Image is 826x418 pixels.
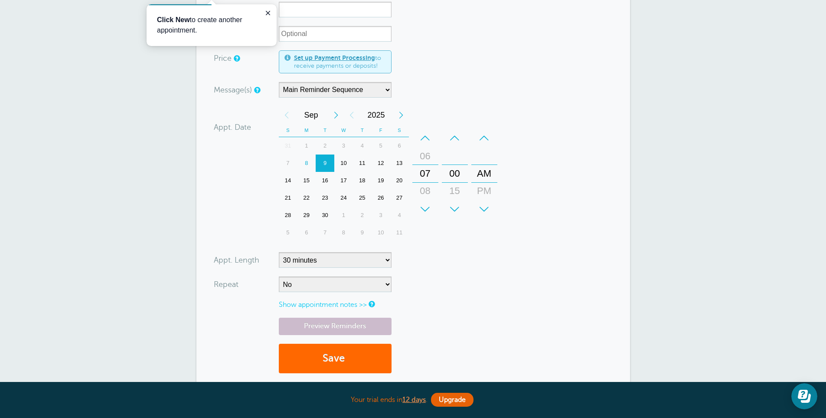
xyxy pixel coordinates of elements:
div: 7 [279,155,297,172]
div: Thursday, September 18 [353,172,372,189]
a: 12 days [402,396,426,404]
label: Price [214,54,232,62]
div: Wednesday, October 1 [334,207,353,224]
div: 26 [372,189,390,207]
div: 19 [372,172,390,189]
div: Sunday, August 31 [279,137,297,155]
div: 23 [316,189,334,207]
div: 07 [415,165,436,182]
th: S [279,124,297,137]
div: 5 [279,224,297,241]
div: PM [474,182,495,200]
span: to receive payments or deposits! [294,54,386,69]
div: Friday, October 3 [372,207,390,224]
div: Friday, October 10 [372,224,390,241]
a: Show appointment notes >> [279,301,367,309]
div: 3 [334,137,353,155]
div: AM [474,165,495,182]
div: Saturday, October 4 [390,207,409,224]
div: 30 [444,200,465,217]
a: Upgrade [431,393,473,407]
div: 16 [316,172,334,189]
div: 00 [444,165,465,182]
th: T [353,124,372,137]
div: 30 [316,207,334,224]
div: Monday, September 22 [297,189,316,207]
div: 6 [390,137,409,155]
div: 8 [297,155,316,172]
div: 28 [279,207,297,224]
div: Sunday, September 28 [279,207,297,224]
div: Saturday, September 20 [390,172,409,189]
div: 9 [353,224,372,241]
div: Thursday, September 11 [353,155,372,172]
div: Friday, September 12 [372,155,390,172]
th: T [316,124,334,137]
div: Minutes [442,129,468,218]
th: W [334,124,353,137]
button: Save [279,344,392,374]
div: 06 [415,148,436,165]
div: 10 [334,155,353,172]
div: Friday, September 5 [372,137,390,155]
div: Wednesday, September 24 [334,189,353,207]
div: Saturday, September 27 [390,189,409,207]
div: 10 [372,224,390,241]
div: Sunday, September 21 [279,189,297,207]
div: 22 [297,189,316,207]
div: Wednesday, September 17 [334,172,353,189]
span: 2025 [359,106,393,124]
a: Simple templates and custom messages will use the reminder schedule set under Settings > Reminder... [254,87,259,93]
div: Thursday, September 4 [353,137,372,155]
div: 2 [316,137,334,155]
a: Notes are for internal use only, and are not visible to your clients. [369,301,374,307]
div: 4 [353,137,372,155]
div: Tuesday, September 30 [316,207,334,224]
label: Repeat [214,280,238,288]
div: 14 [279,172,297,189]
div: Today, Monday, September 8 [297,155,316,172]
div: 6 [297,224,316,241]
iframe: Resource center [791,383,817,409]
th: M [297,124,316,137]
div: Saturday, September 13 [390,155,409,172]
div: Thursday, September 25 [353,189,372,207]
div: 9 [316,155,334,172]
div: 5 [372,137,390,155]
div: 3 [372,207,390,224]
span: September [294,106,328,124]
a: Preview Reminders [279,318,392,335]
th: S [390,124,409,137]
div: 17 [334,172,353,189]
div: Wednesday, October 8 [334,224,353,241]
div: Friday, September 26 [372,189,390,207]
div: Monday, September 15 [297,172,316,189]
div: Friday, September 19 [372,172,390,189]
div: 27 [390,189,409,207]
div: Tuesday, September 2 [316,137,334,155]
div: 2 [353,207,372,224]
div: Tuesday, September 23 [316,189,334,207]
div: Thursday, October 9 [353,224,372,241]
div: Monday, October 6 [297,224,316,241]
div: 7 [316,224,334,241]
div: Monday, September 1 [297,137,316,155]
div: Wednesday, September 3 [334,137,353,155]
div: 8 [334,224,353,241]
div: 18 [353,172,372,189]
div: 11 [390,224,409,241]
iframe: tooltip [147,4,277,46]
div: 15 [444,182,465,200]
div: 29 [297,207,316,224]
input: Optional [279,26,392,42]
div: 15 [297,172,316,189]
div: 31 [279,137,297,155]
div: 12 [372,155,390,172]
div: 11 [353,155,372,172]
div: Tuesday, October 7 [316,224,334,241]
a: Set up Payment Processing [294,54,375,61]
